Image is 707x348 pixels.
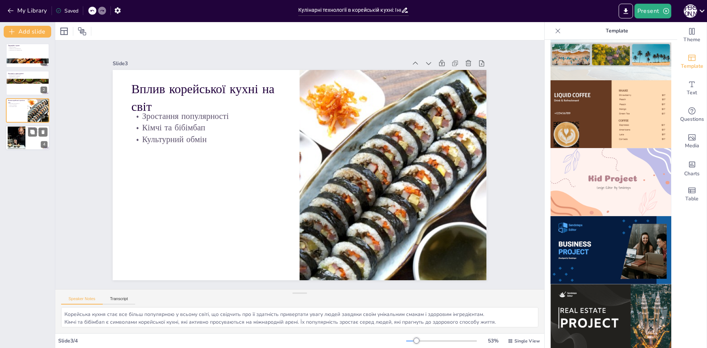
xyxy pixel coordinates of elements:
[6,125,50,150] div: 4
[8,106,25,107] p: Культурний обмін
[41,59,47,66] div: 1
[61,307,538,327] textarea: Корейська кухня стає все більш популярною у всьому світі, що свідчить про її здатність привертати...
[78,27,87,36] span: Position
[8,45,47,47] p: Традиційні страви
[28,130,48,131] p: Культурні цінності
[182,31,310,129] p: Кімчі та бібімбап
[681,62,703,70] span: Template
[677,128,707,155] div: Add images, graphics, shapes or video
[684,170,700,178] span: Charts
[28,131,48,133] p: Глобальна гастрономія
[28,128,37,137] button: Duplicate Slide
[28,129,48,130] p: Поєднання традицій і інновацій
[41,87,47,93] div: 2
[61,296,103,305] button: Speaker Notes
[484,337,502,344] div: 53 %
[634,4,671,18] button: Present
[677,22,707,49] div: Change the overall theme
[551,148,671,216] img: thumb-9.png
[687,89,697,97] span: Text
[677,75,707,102] div: Add text boxes
[683,36,700,44] span: Theme
[298,5,401,15] input: Insert title
[58,337,406,344] div: Slide 3 / 4
[684,4,697,18] button: С [PERSON_NAME]
[8,99,25,103] p: Вплив корейської кухні на світ
[677,181,707,208] div: Add a table
[8,75,47,77] p: Експерименти з смаками
[685,195,699,203] span: Table
[8,47,47,48] p: Кімчі як символ
[677,102,707,128] div: Get real-time input from your audience
[6,43,49,68] div: 1
[8,49,47,51] p: Самгьопсаль як соціальна їжа
[189,22,317,119] p: Зростання популярності
[551,216,671,284] img: thumb-10.png
[58,25,70,37] div: Layout
[8,73,47,75] p: Інновації в приготуванні
[103,296,136,305] button: Transcript
[6,71,49,95] div: 2
[514,338,540,344] span: Single View
[551,80,671,148] img: thumb-8.png
[8,74,47,75] p: Вплив сучасних технологій
[6,5,50,17] button: My Library
[685,142,699,150] span: Media
[8,48,47,49] p: Бібімбап як різноманітність
[564,22,670,40] p: Template
[6,98,49,123] div: 3
[8,103,25,104] p: Зростання популярності
[39,128,48,137] button: Delete Slide
[175,41,303,138] p: Культурний обмін
[619,4,633,18] button: Export to PowerPoint
[56,7,78,14] div: Saved
[28,127,48,129] p: Заключення
[677,49,707,75] div: Add ready made slides
[677,155,707,181] div: Add charts and graphs
[41,114,47,120] div: 3
[680,115,704,123] span: Questions
[41,141,48,148] div: 4
[551,12,671,80] img: thumb-7.png
[4,26,51,38] button: Add slide
[8,77,47,78] p: Збереження традицій
[8,104,25,106] p: Кімчі та бібімбап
